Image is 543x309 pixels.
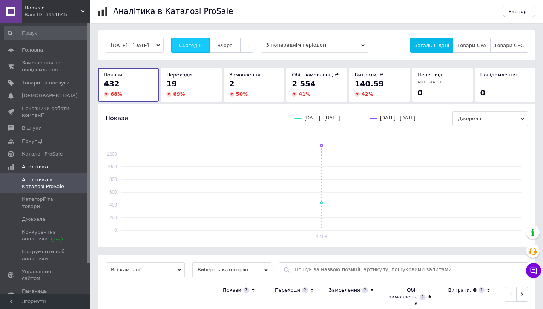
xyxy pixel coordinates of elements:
[452,111,528,126] span: Джерела
[22,288,70,301] span: Гаманець компанії
[22,196,70,210] span: Категорії та товари
[388,287,418,307] div: Обіг замовлень, ₴
[104,72,122,78] span: Покази
[275,287,300,294] div: Переходи
[329,287,360,294] div: Замовлення
[110,91,122,97] span: 68 %
[217,43,233,48] span: Вчора
[509,9,530,14] span: Експорт
[22,176,70,190] span: Аналітика в Каталозі ProSale
[109,215,117,220] text: 200
[106,114,128,122] span: Покази
[362,91,373,97] span: 42 %
[229,72,261,78] span: Замовлення
[22,248,70,262] span: Інструменти веб-аналітики
[22,229,70,242] span: Конкурентна аналітика
[223,287,241,294] div: Покази
[109,190,117,195] text: 600
[410,38,453,53] button: Загальні дані
[179,43,202,48] span: Сьогодні
[490,38,528,53] button: Товари CPC
[236,91,248,97] span: 50 %
[22,92,78,99] span: [DEMOGRAPHIC_DATA]
[299,91,310,97] span: 41 %
[106,262,185,277] span: Всі кампанії
[106,38,164,53] button: [DATE] - [DATE]
[173,91,185,97] span: 69 %
[417,72,443,84] span: Перегляд контактів
[417,88,423,97] span: 0
[414,43,449,48] span: Загальні дані
[22,80,70,86] span: Товари та послуги
[240,38,253,53] button: ...
[166,79,177,88] span: 19
[104,79,120,88] span: 432
[292,79,316,88] span: 2 554
[448,287,477,294] div: Витрати, ₴
[109,202,117,208] text: 400
[244,43,249,48] span: ...
[25,11,90,18] div: Ваш ID: 3951645
[107,164,117,169] text: 1000
[229,79,235,88] span: 2
[22,105,70,119] span: Показники роботи компанії
[22,268,70,282] span: Управління сайтом
[22,47,43,54] span: Головна
[22,125,41,132] span: Відгуки
[22,138,42,145] span: Покупці
[480,72,517,78] span: Повідомлення
[295,263,524,277] input: Пошук за назвою позиції, артикулу, пошуковими запитами
[480,88,486,97] span: 0
[192,262,271,277] span: Виберіть категорію
[355,79,384,88] span: 140.59
[109,177,117,182] text: 800
[22,60,70,73] span: Замовлення та повідомлення
[171,38,210,53] button: Сьогодні
[107,151,117,157] text: 1200
[22,216,45,223] span: Джерела
[292,72,339,78] span: Обіг замовлень, ₴
[316,234,327,239] text: 12.08
[526,263,541,278] button: Чат з покупцем
[503,6,536,17] button: Експорт
[355,72,383,78] span: Витрати, ₴
[494,43,524,48] span: Товари CPC
[457,43,486,48] span: Товари CPA
[4,26,89,40] input: Пошук
[166,72,192,78] span: Переходи
[261,38,368,53] span: З попереднім періодом
[22,164,48,170] span: Аналітика
[453,38,490,53] button: Товари CPA
[209,38,241,53] button: Вчора
[22,151,63,158] span: Каталог ProSale
[114,228,117,233] text: 0
[25,5,81,11] span: Homeco
[113,7,233,16] h1: Аналітика в Каталозі ProSale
